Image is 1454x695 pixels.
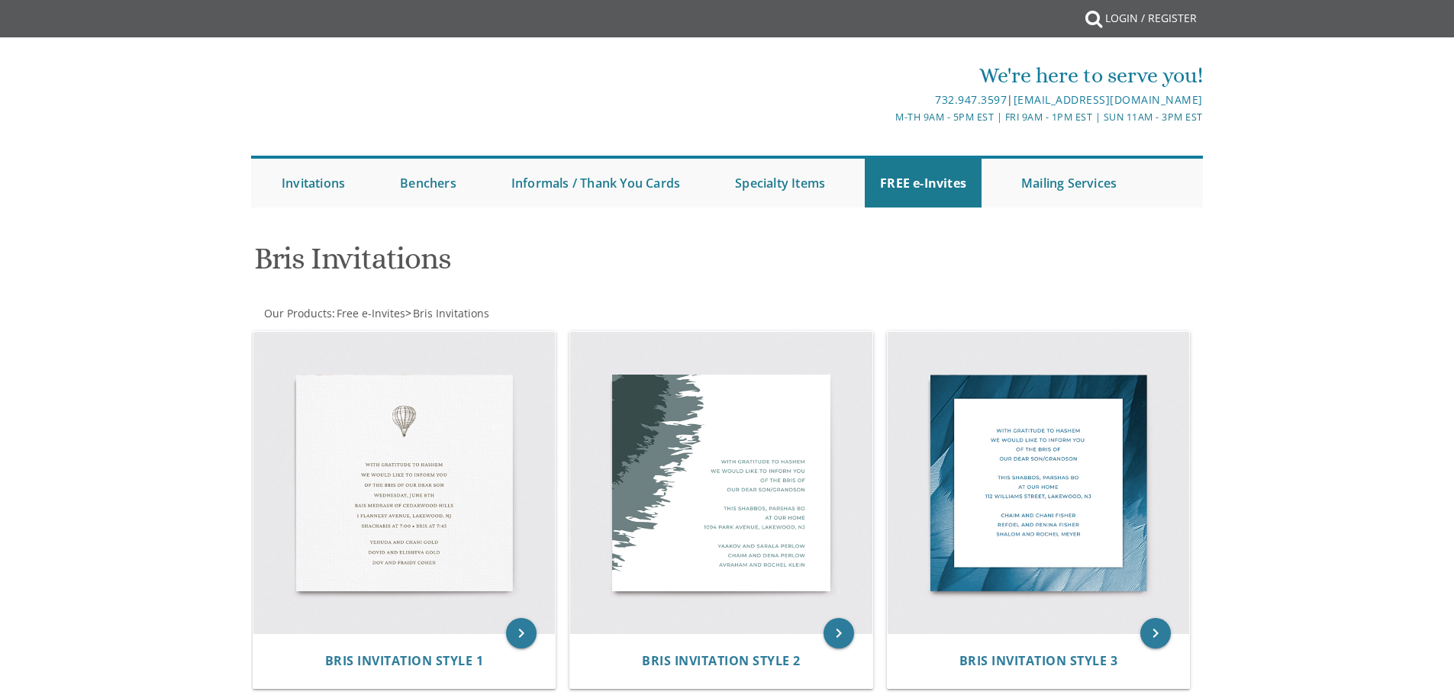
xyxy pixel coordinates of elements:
span: Bris Invitation Style 2 [642,652,801,669]
a: Bris Invitation Style 1 [325,654,484,668]
span: Bris Invitations [413,306,489,320]
a: Benchers [385,159,472,208]
div: | [569,91,1203,109]
a: keyboard_arrow_right [1140,618,1171,648]
a: Informals / Thank You Cards [496,159,695,208]
a: keyboard_arrow_right [506,618,537,648]
a: 732.947.3597 [935,92,1007,107]
span: Free e-Invites [337,306,405,320]
a: Our Products [263,306,332,320]
div: : [251,306,727,321]
span: Bris Invitation Style 1 [325,652,484,669]
a: keyboard_arrow_right [824,618,854,648]
img: Bris Invitation Style 3 [888,332,1190,634]
a: [EMAIL_ADDRESS][DOMAIN_NAME] [1014,92,1203,107]
span: Bris Invitation Style 3 [959,652,1118,669]
a: Invitations [266,159,360,208]
h1: Bris Invitations [254,242,877,287]
a: Bris Invitations [411,306,489,320]
a: FREE e-Invites [865,159,982,208]
a: Bris Invitation Style 2 [642,654,801,668]
a: Free e-Invites [335,306,405,320]
a: Specialty Items [720,159,840,208]
div: M-Th 9am - 5pm EST | Fri 9am - 1pm EST | Sun 11am - 3pm EST [569,109,1203,125]
a: Mailing Services [1006,159,1132,208]
span: > [405,306,489,320]
img: Bris Invitation Style 1 [253,332,556,634]
div: We're here to serve you! [569,60,1203,91]
a: Bris Invitation Style 3 [959,654,1118,668]
img: Bris Invitation Style 2 [570,332,872,634]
